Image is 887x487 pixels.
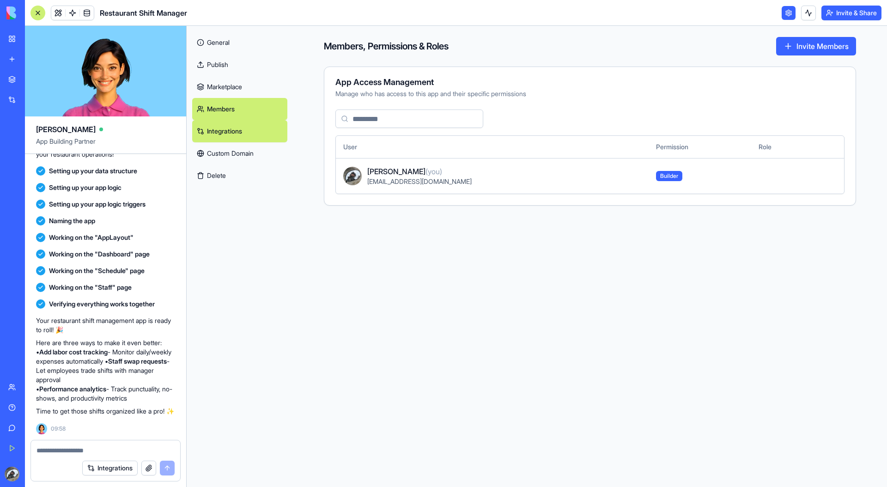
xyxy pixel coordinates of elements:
[335,78,844,86] div: App Access Management
[108,357,167,365] strong: Staff swap requests
[51,425,66,432] span: 09:58
[49,183,122,192] span: Setting up your app logic
[49,283,132,292] span: Working on the "Staff" page
[192,142,287,164] a: Custom Domain
[192,54,287,76] a: Publish
[192,76,287,98] a: Marketplace
[49,166,137,176] span: Setting up your data structure
[36,338,175,403] p: Here are three ways to make it even better: • - Monitor daily/weekly expenses automatically • - L...
[36,137,175,153] span: App Building Partner
[100,7,187,18] span: Restaurant Shift Manager
[192,120,287,142] a: Integrations
[336,136,649,158] th: User
[425,167,442,176] span: (you)
[49,233,134,242] span: Working on the "AppLayout"
[656,171,682,181] span: Builder
[82,461,138,475] button: Integrations
[39,385,106,393] strong: Performance analytics
[335,89,844,98] div: Manage who has access to this app and their specific permissions
[324,40,449,53] h4: Members, Permissions & Roles
[367,166,442,177] span: [PERSON_NAME]
[39,348,108,356] strong: Add labor cost tracking
[776,37,856,55] button: Invite Members
[36,124,96,135] span: [PERSON_NAME]
[192,98,287,120] a: Members
[49,200,146,209] span: Setting up your app logic triggers
[5,467,19,481] img: ACg8ocJr0kPsd00buHigoVl4TExLViXO0vhMMvXjOB4iwJC1Ijst42Cw=s96-c
[821,6,881,20] button: Invite & Share
[192,164,287,187] button: Delete
[367,177,472,185] span: [EMAIL_ADDRESS][DOMAIN_NAME]
[49,299,155,309] span: Verifying everything works together
[751,136,812,158] th: Role
[192,31,287,54] a: General
[36,316,175,335] p: Your restaurant shift management app is ready to roll! 🎉
[649,136,752,158] th: Permission
[36,407,175,416] p: Time to get those shifts organized like a pro! ✨
[36,423,47,434] img: Ella_00000_wcx2te.png
[49,266,145,275] span: Working on the "Schedule" page
[343,167,362,185] img: ACg8ocJr0kPsd00buHigoVl4TExLViXO0vhMMvXjOB4iwJC1Ijst42Cw=s96-c
[49,216,95,225] span: Naming the app
[6,6,64,19] img: logo
[49,250,150,259] span: Working on the "Dashboard" page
